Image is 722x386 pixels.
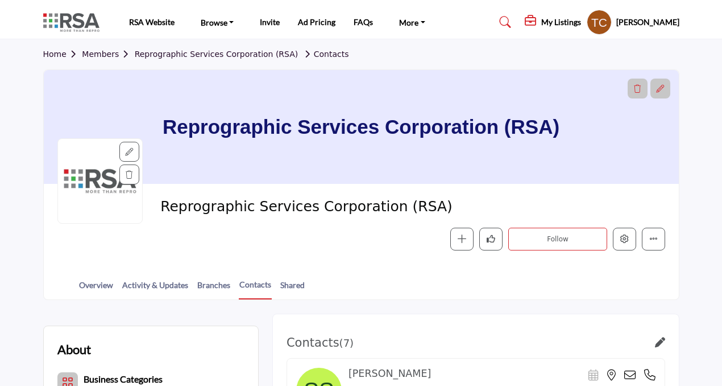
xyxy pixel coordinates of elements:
span: Reprographic Services Corporation (RSA) [160,198,470,216]
a: Browse [193,14,242,30]
b: Business Categories [84,373,163,384]
h3: Contacts [287,336,354,350]
button: Follow [508,228,607,251]
span: ( ) [339,337,354,349]
div: Aspect Ratio:1:1,Size:400x400px [119,142,139,162]
a: RSA Website [129,17,175,27]
h1: Reprographic Services Corporation (RSA) [163,70,559,184]
a: Members [82,50,134,59]
button: More details [642,228,665,251]
div: Aspect Ratio:6:1,Size:1200x200px [650,79,670,98]
button: Show hide supplier dropdown [587,10,612,35]
a: Business Categories [84,375,163,384]
a: Contacts [301,50,349,59]
a: Link of redirect to contact page [655,337,665,350]
img: site Logo [43,13,105,32]
a: Home [43,50,82,59]
a: Overview [78,279,114,299]
a: Reprographic Services Corporation (RSA) [135,50,298,59]
h5: [PERSON_NAME] [616,17,679,28]
a: Invite [260,17,280,27]
a: More [391,14,433,30]
div: My Listings [525,15,581,29]
h5: My Listings [541,17,581,27]
a: Contacts [239,278,272,299]
button: Edit company [613,228,636,251]
a: Branches [197,279,231,299]
a: FAQs [354,17,373,27]
a: Activity & Updates [122,279,189,299]
a: Ad Pricing [298,17,335,27]
a: Search [488,13,518,31]
h2: About [57,340,91,359]
button: Like [479,228,503,251]
span: 7 [343,337,350,349]
a: Shared [280,279,305,299]
h4: [PERSON_NAME] [348,368,431,380]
